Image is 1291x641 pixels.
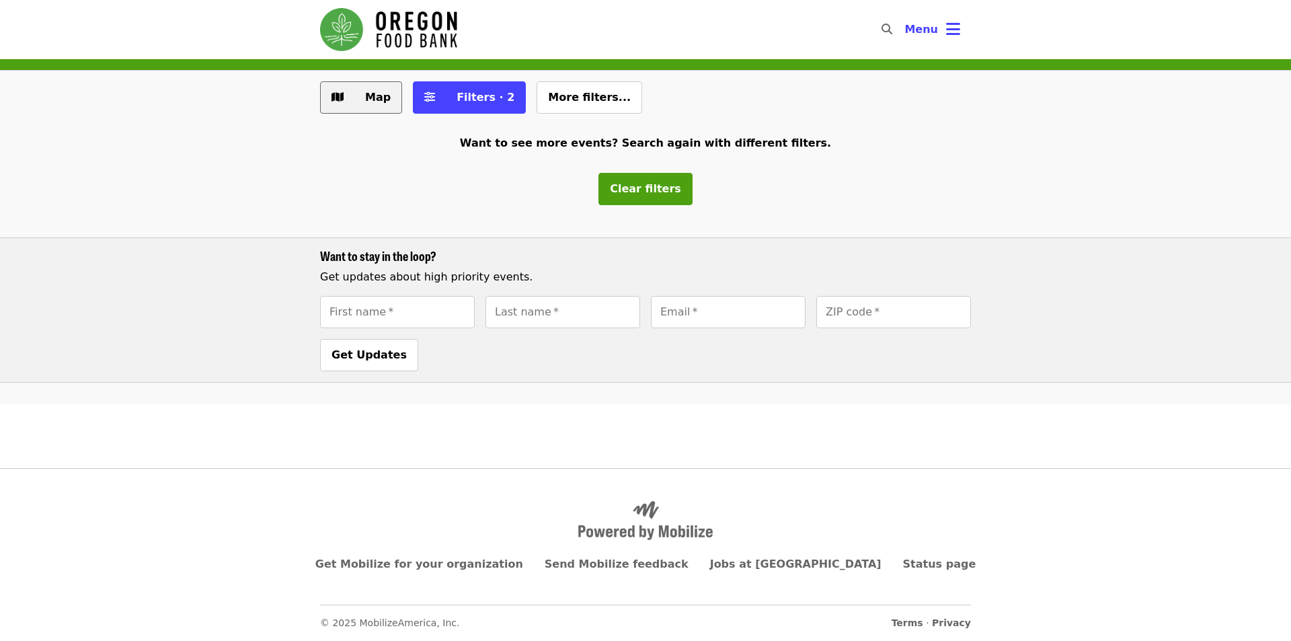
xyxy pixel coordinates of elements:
span: More filters... [548,91,631,104]
input: [object Object] [320,296,475,328]
a: Privacy [932,617,971,628]
span: Clear filters [610,182,681,195]
a: Jobs at [GEOGRAPHIC_DATA] [710,558,882,570]
span: Want to stay in the loop? [320,247,436,264]
span: Want to see more events? Search again with different filters. [460,137,831,149]
button: Get Updates [320,339,418,371]
span: Menu [904,23,938,36]
button: More filters... [537,81,642,114]
a: Get Mobilize for your organization [315,558,523,570]
button: Show map view [320,81,402,114]
a: Status page [903,558,976,570]
i: sliders-h icon [424,91,435,104]
input: Search [900,13,911,46]
span: Get updates about high priority events. [320,270,533,283]
a: Terms [892,617,923,628]
input: [object Object] [485,296,640,328]
a: Send Mobilize feedback [545,558,689,570]
button: Toggle account menu [894,13,971,46]
nav: Primary footer navigation [320,556,971,572]
button: Clear filters [598,173,693,205]
span: © 2025 MobilizeAmerica, Inc. [320,617,460,628]
span: Get Updates [331,348,407,361]
i: bars icon [946,20,960,39]
input: [object Object] [651,296,806,328]
span: Filters · 2 [457,91,514,104]
nav: Secondary footer navigation [320,605,971,630]
span: · [892,616,971,630]
button: Filters (2 selected) [413,81,526,114]
img: Powered by Mobilize [578,501,713,540]
i: map icon [331,91,344,104]
span: Map [365,91,391,104]
input: [object Object] [816,296,971,328]
img: Oregon Food Bank - Home [320,8,457,51]
i: search icon [882,23,892,36]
